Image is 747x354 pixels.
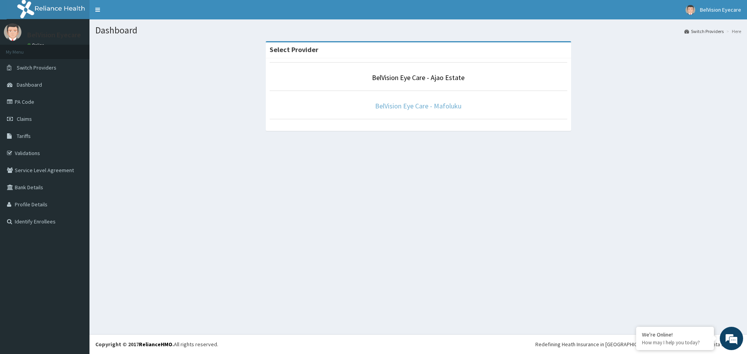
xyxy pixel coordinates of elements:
[95,341,174,348] strong: Copyright © 2017 .
[27,31,81,38] p: BelVision Eyecare
[139,341,172,348] a: RelianceHMO
[724,28,741,35] li: Here
[535,340,741,348] div: Redefining Heath Insurance in [GEOGRAPHIC_DATA] using Telemedicine and Data Science!
[17,81,42,88] span: Dashboard
[27,42,46,48] a: Online
[95,25,741,35] h1: Dashboard
[642,331,708,338] div: We're Online!
[4,23,21,41] img: User Image
[700,6,741,13] span: BelVision Eyecare
[684,28,724,35] a: Switch Providers
[17,133,31,140] span: Tariffs
[270,45,318,54] strong: Select Provider
[89,334,747,354] footer: All rights reserved.
[686,5,695,15] img: User Image
[642,339,708,346] p: How may I help you today?
[17,115,32,122] span: Claims
[372,73,465,82] a: BelVision Eye Care - Ajao Estate
[17,64,56,71] span: Switch Providers
[375,101,461,110] a: BelVision Eye Care - Mafoluku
